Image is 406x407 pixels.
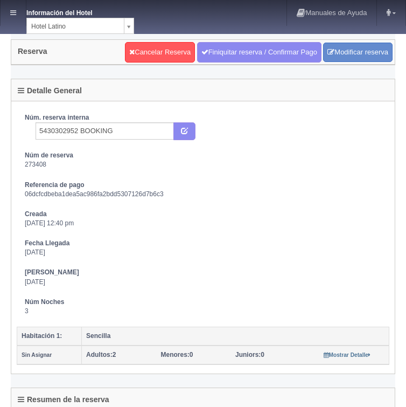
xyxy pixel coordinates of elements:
[25,210,381,219] dt: Creada
[235,351,264,358] span: 0
[324,351,370,358] a: Mostrar Detalle
[25,190,381,199] dd: 06dcfcdbeba1dea5ac986fa2bdd5307126d7b6c3
[22,352,52,358] small: Sin Asignar
[86,351,113,358] strong: Adultos:
[82,327,389,346] th: Sencilla
[25,160,381,169] dd: 273408
[26,5,113,18] dt: Información del Hotel
[324,352,370,358] small: Mostrar Detalle
[25,298,381,307] dt: Núm Noches
[323,43,393,63] a: Modificar reserva
[18,396,109,404] h4: Resumen de la reserva
[18,87,82,95] h4: Detalle General
[86,351,116,358] span: 2
[25,248,381,257] dd: [DATE]
[161,351,190,358] strong: Menores:
[25,113,381,122] dt: Núm. reserva interna
[22,332,62,340] b: Habitación 1:
[25,181,381,190] dt: Referencia de pago
[25,151,381,160] dt: Núm de reserva
[25,307,381,316] dd: 3
[197,42,321,63] a: Finiquitar reserva / Confirmar Pago
[18,47,47,56] h4: Reserva
[25,278,381,287] dd: [DATE]
[25,268,381,277] dt: [PERSON_NAME]
[25,239,381,248] dt: Fecha Llegada
[26,18,134,34] a: Hotel Latino
[125,42,195,63] a: Cancelar Reserva
[161,351,193,358] span: 0
[235,351,261,358] strong: Juniors:
[31,18,120,35] span: Hotel Latino
[25,219,381,228] dd: [DATE] 12:40 pm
